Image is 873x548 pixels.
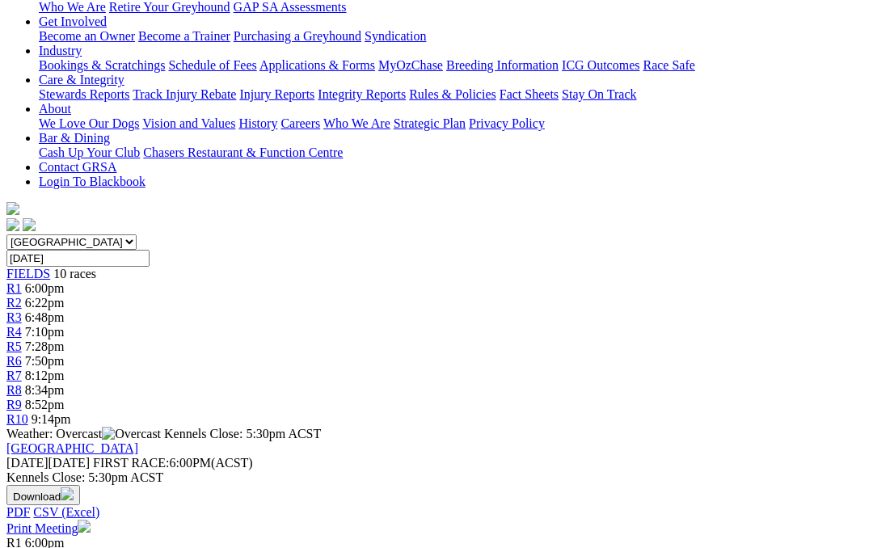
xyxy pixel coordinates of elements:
span: 8:34pm [25,383,65,397]
div: Bar & Dining [39,145,867,160]
span: FIRST RACE: [93,456,169,470]
a: R4 [6,325,22,339]
a: Race Safe [643,58,694,72]
a: About [39,102,71,116]
span: [DATE] [6,456,48,470]
a: R5 [6,339,22,353]
span: 10 races [53,267,96,280]
a: Who We Are [323,116,390,130]
a: ICG Outcomes [562,58,639,72]
a: We Love Our Dogs [39,116,139,130]
a: Chasers Restaurant & Function Centre [143,145,343,159]
div: Kennels Close: 5:30pm ACST [6,470,867,485]
span: 9:14pm [32,412,71,426]
a: MyOzChase [378,58,443,72]
span: 7:50pm [25,354,65,368]
a: Fact Sheets [500,87,559,101]
a: CSV (Excel) [33,505,99,519]
a: Purchasing a Greyhound [234,29,361,43]
a: R8 [6,383,22,397]
a: Care & Integrity [39,73,124,86]
span: 6:00pm [25,281,65,295]
a: FIELDS [6,267,50,280]
a: R6 [6,354,22,368]
div: About [39,116,867,131]
div: Industry [39,58,867,73]
span: Kennels Close: 5:30pm ACST [164,427,321,441]
span: 6:48pm [25,310,65,324]
a: Schedule of Fees [168,58,256,72]
img: logo-grsa-white.png [6,202,19,215]
a: Integrity Reports [318,87,406,101]
div: Get Involved [39,29,867,44]
a: R3 [6,310,22,324]
a: Contact GRSA [39,160,116,174]
a: PDF [6,505,30,519]
img: facebook.svg [6,218,19,231]
a: Bar & Dining [39,131,110,145]
a: R7 [6,369,22,382]
span: [DATE] [6,456,90,470]
a: Track Injury Rebate [133,87,236,101]
span: 6:00PM(ACST) [93,456,253,470]
a: R10 [6,412,28,426]
span: 7:10pm [25,325,65,339]
div: Care & Integrity [39,87,867,102]
a: Strategic Plan [394,116,466,130]
a: Privacy Policy [469,116,545,130]
a: Rules & Policies [409,87,496,101]
a: Breeding Information [446,58,559,72]
button: Download [6,485,80,505]
a: Careers [280,116,320,130]
a: R2 [6,296,22,310]
a: History [238,116,277,130]
a: Print Meeting [6,521,91,535]
a: R9 [6,398,22,411]
a: Industry [39,44,82,57]
span: 7:28pm [25,339,65,353]
a: R1 [6,281,22,295]
a: [GEOGRAPHIC_DATA] [6,441,138,455]
a: Become a Trainer [138,29,230,43]
a: Stewards Reports [39,87,129,101]
a: Cash Up Your Club [39,145,140,159]
a: Applications & Forms [259,58,375,72]
input: Select date [6,250,150,267]
a: Bookings & Scratchings [39,58,165,72]
a: Login To Blackbook [39,175,145,188]
span: 6:22pm [25,296,65,310]
a: Become an Owner [39,29,135,43]
img: Overcast [102,427,161,441]
a: Syndication [365,29,426,43]
span: 8:52pm [25,398,65,411]
img: twitter.svg [23,218,36,231]
img: download.svg [61,487,74,500]
img: printer.svg [78,520,91,533]
div: Download [6,505,867,520]
a: Vision and Values [142,116,235,130]
span: 8:12pm [25,369,65,382]
a: Get Involved [39,15,107,28]
span: Weather: Overcast [6,427,164,441]
a: Injury Reports [239,87,314,101]
a: Stay On Track [562,87,636,101]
